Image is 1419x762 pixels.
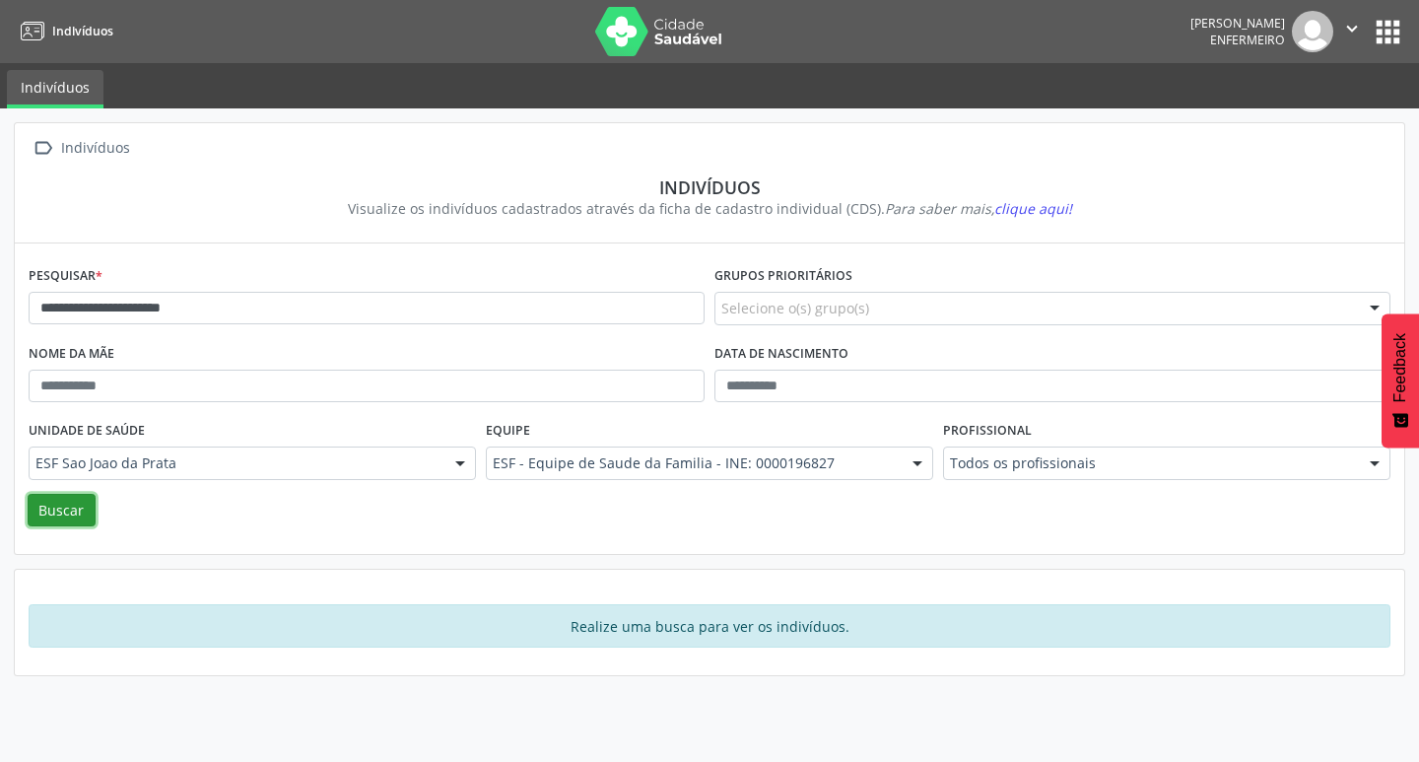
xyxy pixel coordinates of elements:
[29,134,57,163] i: 
[714,261,852,292] label: Grupos prioritários
[35,453,436,473] span: ESF Sao Joao da Prata
[57,134,133,163] div: Indivíduos
[1382,313,1419,448] button: Feedback - Mostrar pesquisa
[1292,11,1333,52] img: img
[52,23,113,39] span: Indivíduos
[1371,15,1405,49] button: apps
[28,494,96,527] button: Buscar
[943,416,1032,447] label: Profissional
[1341,18,1363,39] i: 
[885,199,1072,218] i: Para saber mais,
[714,339,848,370] label: Data de nascimento
[14,15,113,47] a: Indivíduos
[7,70,103,108] a: Indivíduos
[1190,15,1285,32] div: [PERSON_NAME]
[42,176,1377,198] div: Indivíduos
[950,453,1350,473] span: Todos os profissionais
[493,453,893,473] span: ESF - Equipe de Saude da Familia - INE: 0000196827
[721,298,869,318] span: Selecione o(s) grupo(s)
[1391,333,1409,402] span: Feedback
[486,416,530,447] label: Equipe
[29,339,114,370] label: Nome da mãe
[42,198,1377,219] div: Visualize os indivíduos cadastrados através da ficha de cadastro individual (CDS).
[29,416,145,447] label: Unidade de saúde
[1333,11,1371,52] button: 
[29,604,1390,648] div: Realize uma busca para ver os indivíduos.
[1210,32,1285,48] span: Enfermeiro
[994,199,1072,218] span: clique aqui!
[29,261,102,292] label: Pesquisar
[29,134,133,163] a:  Indivíduos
